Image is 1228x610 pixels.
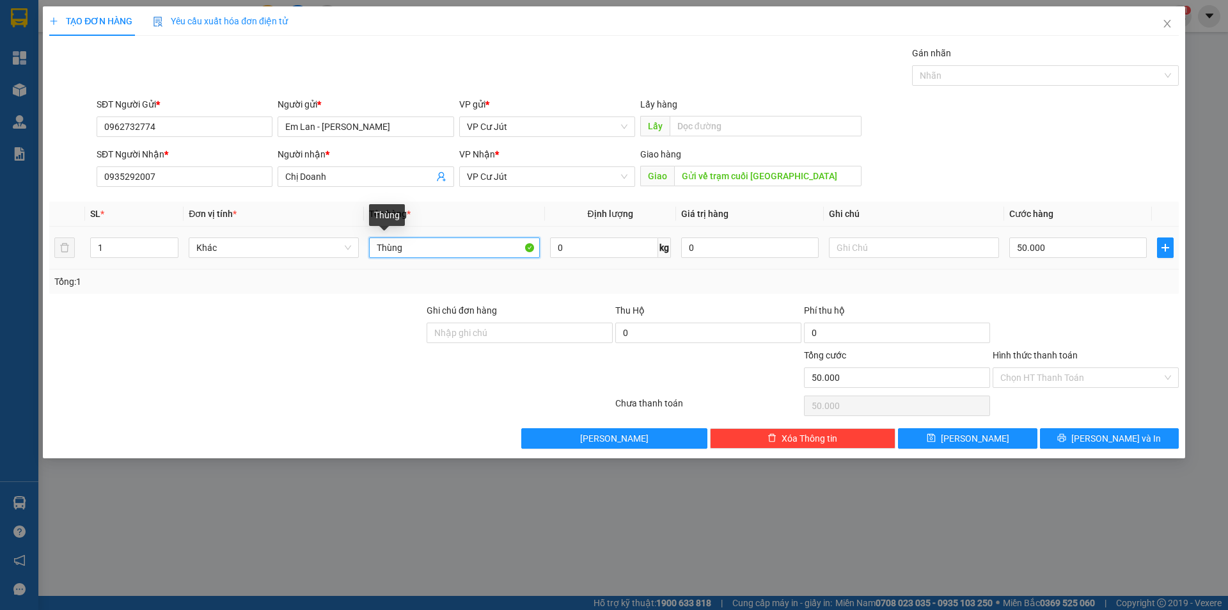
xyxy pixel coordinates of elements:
[1057,433,1066,444] span: printer
[54,237,75,258] button: delete
[153,16,288,26] span: Yêu cầu xuất hóa đơn điện tử
[54,275,474,289] div: Tổng: 1
[467,117,627,136] span: VP Cư Jút
[97,147,272,161] div: SĐT Người Nhận
[681,209,728,219] span: Giá trị hàng
[615,305,645,316] span: Thu Hộ
[912,48,951,58] label: Gán nhãn
[467,167,627,186] span: VP Cư Jút
[640,149,681,159] span: Giao hàng
[767,433,776,444] span: delete
[1009,209,1053,219] span: Cước hàng
[1162,19,1172,29] span: close
[153,17,163,27] img: icon
[782,431,837,445] span: Xóa Thông tin
[97,97,272,111] div: SĐT Người Gửi
[658,237,671,258] span: kg
[49,16,132,26] span: TẠO ĐƠN HÀNG
[588,209,633,219] span: Định lượng
[1157,237,1174,258] button: plus
[640,99,677,109] span: Lấy hàng
[369,237,539,258] input: VD: Bàn, Ghế
[436,172,446,182] span: user-add
[804,303,990,323] div: Phí thu hộ
[49,17,58,26] span: plus
[278,147,453,161] div: Người nhận
[993,350,1078,360] label: Hình thức thanh toán
[941,431,1009,445] span: [PERSON_NAME]
[459,97,635,111] div: VP gửi
[681,237,819,258] input: 0
[640,166,674,186] span: Giao
[614,396,803,419] div: Chưa thanh toán
[278,97,453,111] div: Người gửi
[1040,428,1179,449] button: printer[PERSON_NAME] và In
[189,209,237,219] span: Đơn vị tính
[521,428,707,449] button: [PERSON_NAME]
[898,428,1037,449] button: save[PERSON_NAME]
[670,116,862,136] input: Dọc đường
[829,237,999,258] input: Ghi Chú
[710,428,896,449] button: deleteXóa Thông tin
[369,204,405,226] div: Thùng
[824,202,1004,227] th: Ghi chú
[1149,6,1185,42] button: Close
[640,116,670,136] span: Lấy
[927,433,936,444] span: save
[427,305,497,316] label: Ghi chú đơn hàng
[1158,243,1173,253] span: plus
[674,166,862,186] input: Dọc đường
[580,431,649,445] span: [PERSON_NAME]
[196,238,351,257] span: Khác
[459,149,495,159] span: VP Nhận
[1071,431,1161,445] span: [PERSON_NAME] và In
[804,350,846,360] span: Tổng cước
[427,323,613,343] input: Ghi chú đơn hàng
[90,209,100,219] span: SL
